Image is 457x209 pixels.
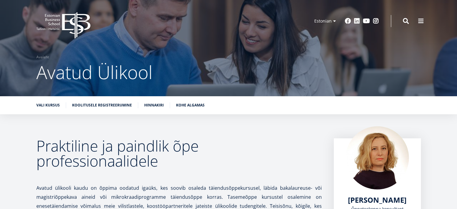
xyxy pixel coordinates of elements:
a: Koolitusele registreerumine [72,102,132,108]
h2: Praktiline ja paindlik õpe professionaalidele [36,138,322,168]
span: Avatud Ülikool [36,60,153,85]
a: Facebook [345,18,351,24]
a: Hinnakiri [144,102,164,108]
a: Vali kursus [36,102,60,108]
a: Youtube [363,18,370,24]
a: Linkedin [354,18,360,24]
a: Instagram [373,18,379,24]
img: Kadri Osula Learning Journey Advisor [346,126,409,189]
a: Avaleht [36,54,49,60]
span: [PERSON_NAME] [348,195,407,205]
a: [PERSON_NAME] [348,195,407,204]
a: Kohe algamas [176,102,205,108]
